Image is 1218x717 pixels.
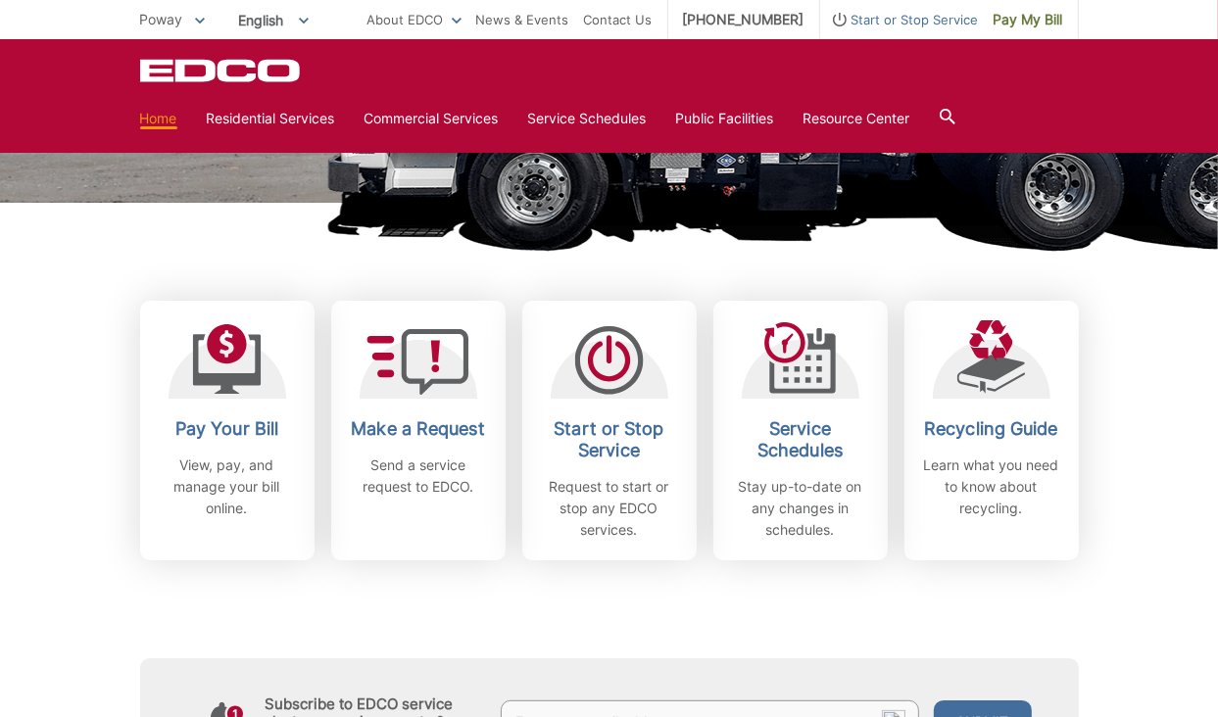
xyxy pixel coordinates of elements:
p: Send a service request to EDCO. [346,454,491,498]
h2: Start or Stop Service [537,418,682,461]
a: Public Facilities [676,108,774,129]
a: Service Schedules Stay up-to-date on any changes in schedules. [713,301,888,560]
h2: Service Schedules [728,418,873,461]
h2: Recycling Guide [919,418,1064,440]
a: EDCD logo. Return to the homepage. [140,59,303,82]
span: English [224,4,323,36]
a: About EDCO [367,9,462,30]
a: Service Schedules [528,108,647,129]
p: Stay up-to-date on any changes in schedules. [728,476,873,541]
span: Pay My Bill [994,9,1063,30]
a: Commercial Services [365,108,499,129]
a: Home [140,108,177,129]
p: Learn what you need to know about recycling. [919,454,1064,519]
a: Pay Your Bill View, pay, and manage your bill online. [140,301,315,560]
a: Residential Services [207,108,335,129]
a: Resource Center [804,108,910,129]
span: Poway [140,11,183,27]
h2: Make a Request [346,418,491,440]
a: Make a Request Send a service request to EDCO. [331,301,506,560]
h2: Pay Your Bill [155,418,300,440]
p: Request to start or stop any EDCO services. [537,476,682,541]
a: Contact Us [584,9,653,30]
a: Recycling Guide Learn what you need to know about recycling. [904,301,1079,560]
a: News & Events [476,9,569,30]
p: View, pay, and manage your bill online. [155,454,300,519]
